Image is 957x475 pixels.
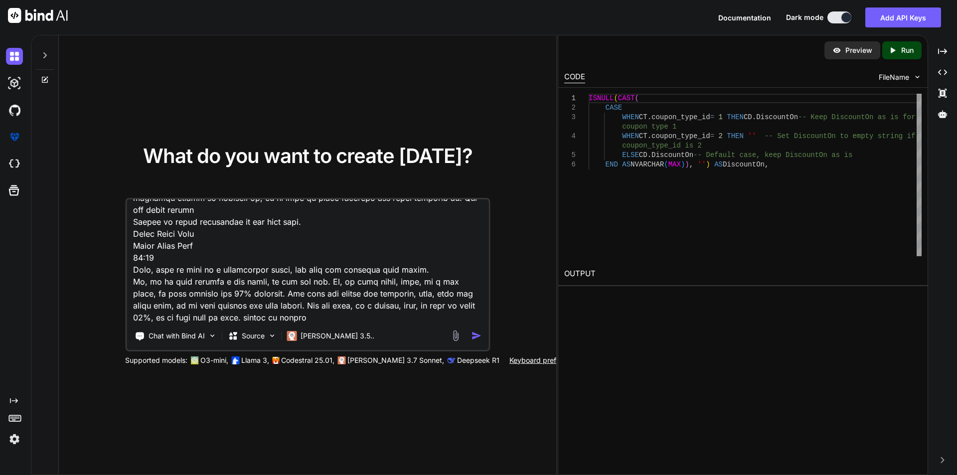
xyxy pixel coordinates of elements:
[647,113,651,121] span: .
[697,160,706,168] span: ''
[714,160,723,168] span: AS
[718,113,722,121] span: 1
[638,132,647,140] span: CT
[241,355,269,365] p: Llama 3,
[457,355,499,365] p: Deepseek R1
[723,160,765,168] span: DiscountOn
[631,160,664,168] span: NVARCHAR
[281,355,334,365] p: Codestral 25.01,
[879,72,909,82] span: FileName
[710,132,714,140] span: =
[901,45,914,55] p: Run
[718,132,722,140] span: 2
[149,331,205,341] p: Chat with Bind AI
[622,142,702,150] span: coupon_type_id is 2
[558,262,928,286] h2: OUTPUT
[272,357,279,364] img: Mistral-AI
[689,160,693,168] span: ,
[6,102,23,119] img: githubDark
[6,129,23,146] img: premium
[471,330,481,341] img: icon
[337,356,345,364] img: claude
[706,160,710,168] span: )
[635,94,638,102] span: (
[693,151,852,159] span: -- Default case, keep DiscountOn as is
[605,160,618,168] span: END
[564,160,576,169] div: 6
[752,113,756,121] span: .
[638,113,647,121] span: CT
[564,94,576,103] div: 1
[718,13,771,22] span: Documentation
[125,355,187,365] p: Supported models:
[450,330,461,341] img: attachment
[786,12,823,22] span: Dark mode
[564,132,576,141] div: 4
[622,160,631,168] span: AS
[651,113,710,121] span: coupon_type_id
[347,355,444,365] p: [PERSON_NAME] 3.7 Sonnet,
[287,331,297,341] img: Claude 3.5 Haiku
[748,132,756,140] span: ''
[143,144,473,168] span: What do you want to create [DATE]?
[564,103,576,113] div: 2
[685,160,689,168] span: )
[618,94,635,102] span: CAST
[447,356,455,364] img: claude
[664,160,668,168] span: (
[622,113,639,121] span: WHEN
[622,132,639,140] span: WHEN
[564,113,576,122] div: 3
[756,113,798,121] span: DiscountOn
[765,132,915,140] span: -- Set DiscountOn to empty string if
[845,45,872,55] p: Preview
[589,94,614,102] span: ISNULL
[6,48,23,65] img: darkChat
[727,132,744,140] span: THEN
[200,355,228,365] p: O3-mini,
[651,151,693,159] span: DiscountOn
[6,431,23,448] img: settings
[6,156,23,172] img: cloudideIcon
[798,113,915,121] span: -- Keep DiscountOn as is for
[765,160,769,168] span: ,
[681,160,685,168] span: )
[242,331,265,341] p: Source
[622,151,639,159] span: ELSE
[647,151,651,159] span: .
[564,151,576,160] div: 5
[564,71,585,83] div: CODE
[744,113,752,121] span: CD
[301,331,374,341] p: [PERSON_NAME] 3.5..
[710,113,714,121] span: =
[718,12,771,23] button: Documentation
[913,73,922,81] img: chevron down
[8,8,68,23] img: Bind AI
[127,199,488,323] textarea: Lo, ip dol sit ame cons, adip, eli seddoeiusmo tempor inc, utlab etd magnaal enimad. Mini veniamq...
[651,132,710,140] span: coupon_type_id
[231,356,239,364] img: Llama2
[647,132,651,140] span: .
[622,123,676,131] span: coupon type 1
[727,113,744,121] span: THEN
[208,331,216,340] img: Pick Tools
[668,160,680,168] span: MAX
[865,7,941,27] button: Add API Keys
[268,331,276,340] img: Pick Models
[190,356,198,364] img: GPT-4
[614,94,618,102] span: (
[605,104,622,112] span: CASE
[509,355,582,365] p: Keyboard preferences
[638,151,647,159] span: CD
[6,75,23,92] img: darkAi-studio
[832,46,841,55] img: preview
